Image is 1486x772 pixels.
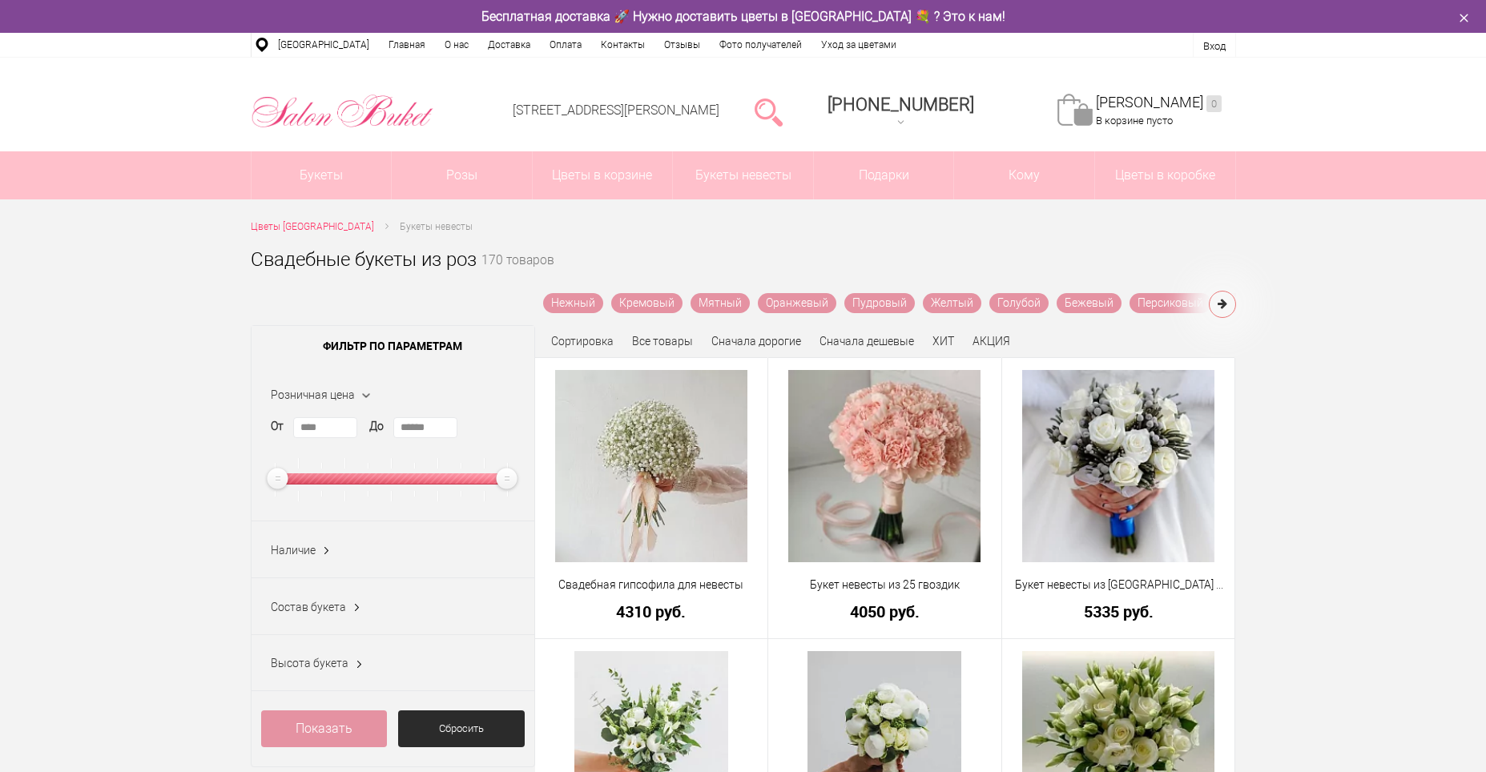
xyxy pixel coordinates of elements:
[513,103,719,118] a: [STREET_ADDRESS][PERSON_NAME]
[844,293,915,313] a: Пудровый
[398,710,525,747] a: Сбросить
[758,293,836,313] a: Оранжевый
[632,335,693,348] a: Все товары
[271,388,355,401] span: Розничная цена
[252,151,392,199] a: Букеты
[252,326,534,366] span: Фильтр по параметрам
[814,151,954,199] a: Подарки
[379,33,435,57] a: Главная
[478,33,540,57] a: Доставка
[779,577,991,593] a: Букет невесты из 25 гвоздик
[540,33,591,57] a: Оплата
[533,151,673,199] a: Цветы в корзине
[251,245,477,274] h1: Свадебные букеты из роз
[369,418,384,435] label: До
[710,33,811,57] a: Фото получателей
[261,710,388,747] a: Показать
[611,293,683,313] a: Кремовый
[271,544,316,557] span: Наличие
[1206,95,1222,112] ins: 0
[788,370,981,562] img: Букет невесты из 25 гвоздик
[954,151,1094,199] span: Кому
[1013,603,1225,620] a: 5335 руб.
[1013,577,1225,593] a: Букет невесты из [GEOGRAPHIC_DATA] и белых роз
[251,90,434,132] img: Цветы Нижний Новгород
[271,601,346,613] span: Состав букета
[546,603,758,620] a: 4310 руб.
[392,151,532,199] a: Розы
[1096,94,1222,112] a: [PERSON_NAME]
[251,221,374,232] span: Цветы [GEOGRAPHIC_DATA]
[811,33,906,57] a: Уход за цветами
[1203,40,1226,52] a: Вход
[591,33,654,57] a: Контакты
[435,33,478,57] a: О нас
[932,335,954,348] a: ХИТ
[546,577,758,593] a: Свадебная гипсофила для невесты
[1095,151,1235,199] a: Цветы в коробке
[1096,115,1173,127] span: В корзине пусто
[1057,293,1122,313] a: Бежевый
[923,293,981,313] a: Желтый
[989,293,1049,313] a: Голубой
[239,8,1248,25] div: Бесплатная доставка 🚀 Нужно доставить цветы в [GEOGRAPHIC_DATA] 💐 ? Это к нам!
[673,151,813,199] a: Букеты невесты
[481,255,554,293] small: 170 товаров
[555,370,747,562] img: Свадебная гипсофила для невесты
[711,335,801,348] a: Сначала дорогие
[973,335,1010,348] a: АКЦИЯ
[271,418,284,435] label: От
[1130,293,1211,313] a: Персиковый
[818,89,984,135] a: [PHONE_NUMBER]
[251,219,374,235] a: Цветы [GEOGRAPHIC_DATA]
[551,335,614,348] span: Сортировка
[268,33,379,57] a: [GEOGRAPHIC_DATA]
[400,221,473,232] span: Букеты невесты
[691,293,750,313] a: Мятный
[654,33,710,57] a: Отзывы
[543,293,603,313] a: Нежный
[271,657,348,669] span: Высота букета
[820,335,914,348] a: Сначала дешевые
[828,94,974,115] div: [PHONE_NUMBER]
[779,603,991,620] a: 4050 руб.
[1022,370,1214,562] img: Букет невесты из брунии и белых роз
